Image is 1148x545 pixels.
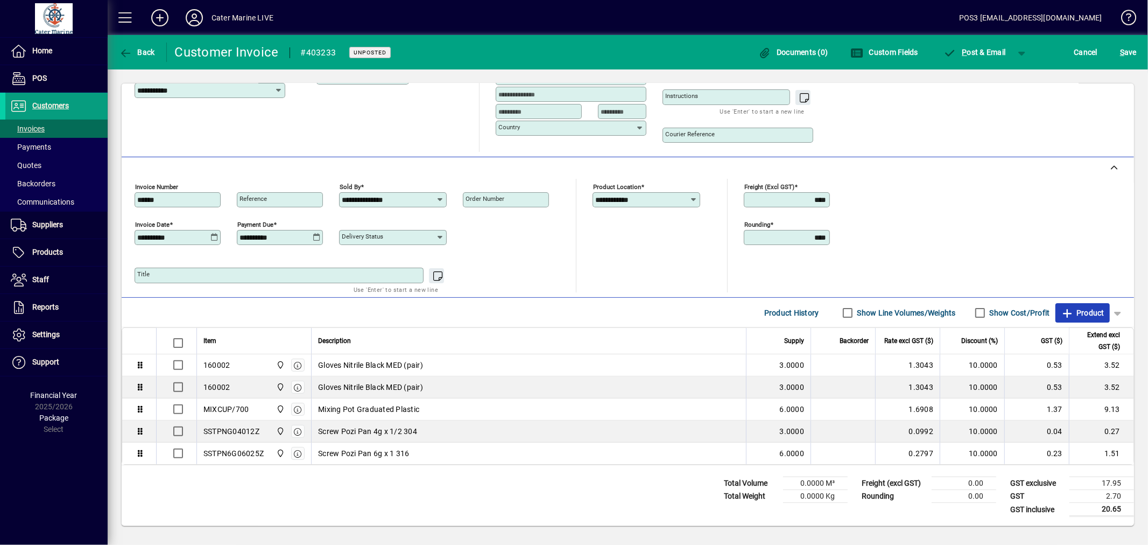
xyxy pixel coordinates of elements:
[1120,44,1137,61] span: ave
[318,404,419,415] span: Mixing Pot Graduated Plastic
[318,426,417,437] span: Screw Pozi Pan 4g x 1/2 304
[1004,376,1069,399] td: 0.53
[273,403,286,415] span: Cater Marine
[840,335,869,347] span: Backorder
[744,183,794,191] mat-label: Freight (excl GST)
[1004,443,1069,464] td: 0.23
[11,179,55,188] span: Backorders
[5,239,108,266] a: Products
[784,335,804,347] span: Supply
[855,308,956,318] label: Show Line Volumes/Weights
[882,404,933,415] div: 1.6908
[5,349,108,376] a: Support
[177,8,212,27] button: Profile
[203,382,230,393] div: 160002
[940,421,1004,443] td: 10.0000
[780,360,805,371] span: 3.0000
[273,425,286,437] span: Cater Marine
[354,283,438,296] mat-hint: Use 'Enter' to start a new line
[783,477,848,490] td: 0.0000 M³
[32,330,60,339] span: Settings
[1004,421,1069,443] td: 0.04
[318,448,409,459] span: Screw Pozi Pan 6g x 1 316
[764,304,819,322] span: Product History
[882,360,933,371] div: 1.3043
[884,335,933,347] span: Rate excl GST ($)
[988,308,1050,318] label: Show Cost/Profit
[32,46,52,55] span: Home
[11,124,45,133] span: Invoices
[203,404,249,415] div: MIXCUP/700
[882,448,933,459] div: 0.2797
[756,43,831,62] button: Documents (0)
[5,138,108,156] a: Payments
[1069,421,1133,443] td: 0.27
[318,360,423,371] span: Gloves Nitrile Black MED (pair)
[932,477,996,490] td: 0.00
[783,490,848,503] td: 0.0000 Kg
[856,490,932,503] td: Rounding
[1004,399,1069,421] td: 1.37
[273,381,286,393] span: Cater Marine
[1113,2,1135,37] a: Knowledge Base
[1069,376,1133,399] td: 3.52
[1069,399,1133,421] td: 9.13
[212,9,273,26] div: Cater Marine LIVE
[940,354,1004,376] td: 10.0000
[1061,304,1104,322] span: Product
[175,44,279,61] div: Customer Invoice
[665,92,698,100] mat-label: Instructions
[5,120,108,138] a: Invoices
[1005,503,1069,516] td: GST inclusive
[1055,303,1110,323] button: Product
[32,248,63,256] span: Products
[32,74,47,82] span: POS
[744,221,770,228] mat-label: Rounding
[780,404,805,415] span: 6.0000
[780,448,805,459] span: 6.0000
[932,490,996,503] td: 0.00
[1041,335,1062,347] span: GST ($)
[780,382,805,393] span: 3.0000
[203,335,216,347] span: Item
[11,198,74,206] span: Communications
[135,183,178,191] mat-label: Invoice number
[5,294,108,321] a: Reports
[1069,477,1134,490] td: 17.95
[940,443,1004,464] td: 10.0000
[31,391,78,400] span: Financial Year
[962,48,967,57] span: P
[5,322,108,348] a: Settings
[5,174,108,193] a: Backorders
[882,426,933,437] div: 0.0992
[203,360,230,371] div: 160002
[273,359,286,371] span: Cater Marine
[1005,477,1069,490] td: GST exclusive
[5,267,108,294] a: Staff
[318,335,351,347] span: Description
[203,448,264,459] div: SSTPN6G06025Z
[11,161,41,170] span: Quotes
[780,426,805,437] span: 3.0000
[32,220,63,229] span: Suppliers
[940,399,1004,421] td: 10.0000
[498,123,520,131] mat-label: Country
[108,43,167,62] app-page-header-button: Back
[1076,329,1120,353] span: Extend excl GST ($)
[1004,354,1069,376] td: 0.53
[273,448,286,459] span: Cater Marine
[137,270,150,278] mat-label: Title
[959,9,1102,26] div: POS3 [EMAIL_ADDRESS][DOMAIN_NAME]
[856,477,932,490] td: Freight (excl GST)
[848,43,921,62] button: Custom Fields
[116,43,158,62] button: Back
[32,303,59,311] span: Reports
[32,358,59,366] span: Support
[240,195,267,202] mat-label: Reference
[318,382,423,393] span: Gloves Nitrile Black MED (pair)
[760,303,823,323] button: Product History
[5,65,108,92] a: POS
[340,183,361,191] mat-label: Sold by
[119,48,155,57] span: Back
[342,233,383,240] mat-label: Delivery status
